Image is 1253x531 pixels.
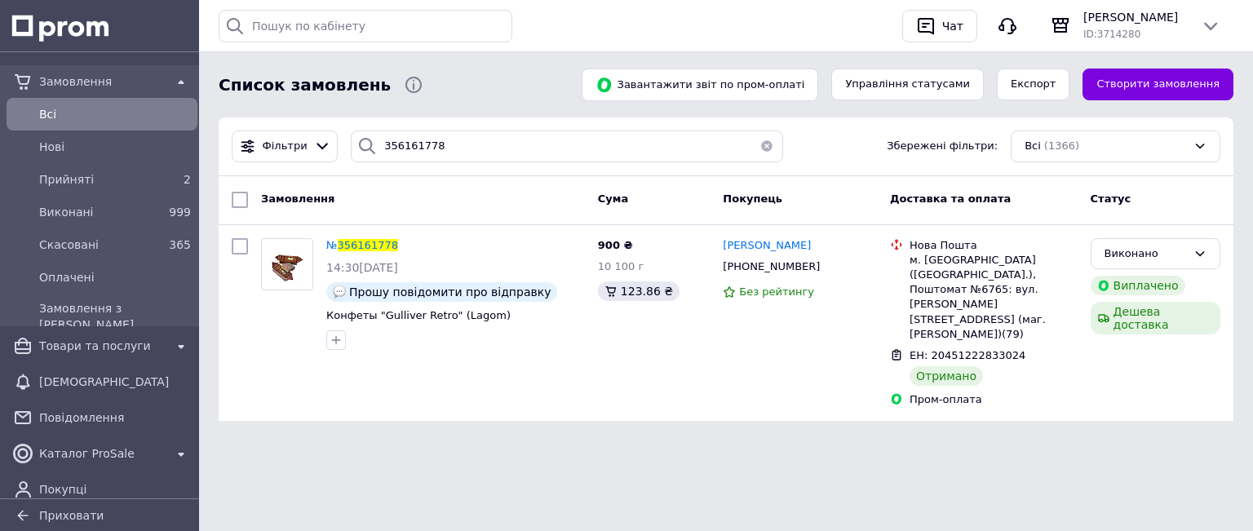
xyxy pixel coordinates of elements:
[326,309,511,321] a: Конфеты "Gulliver Retro" (Lagom)
[910,253,1078,342] div: м. [GEOGRAPHIC_DATA] ([GEOGRAPHIC_DATA].), Поштомат №6765: вул. [PERSON_NAME][STREET_ADDRESS] (ма...
[1083,29,1140,40] span: ID: 3714280
[184,173,191,186] span: 2
[1083,69,1233,100] a: Створити замовлення
[997,69,1070,100] button: Експорт
[39,338,165,354] span: Товари та послуги
[39,374,191,390] span: [DEMOGRAPHIC_DATA]
[598,239,633,251] span: 900 ₴
[39,139,191,155] span: Нові
[890,192,1011,205] span: Доставка та оплата
[326,239,338,251] span: №
[39,509,104,522] span: Приховати
[723,260,820,272] span: [PHONE_NUMBER]
[270,239,303,290] img: Фото товару
[169,238,191,251] span: 365
[219,10,512,42] input: Пошук по кабінету
[902,10,977,42] button: Чат
[333,285,346,299] img: :speech_balloon:
[598,192,628,205] span: Cума
[887,139,998,154] span: Збережені фільтри:
[723,239,811,251] span: [PERSON_NAME]
[750,131,783,162] button: Очистить
[1091,302,1220,334] div: Дешева доставка
[598,260,644,272] span: 10 100 г
[723,192,782,205] span: Покупець
[910,392,1078,407] div: Пром-оплата
[1091,276,1185,295] div: Виплачено
[39,204,158,220] span: Виконані
[739,285,814,298] span: Без рейтингу
[39,269,191,285] span: Оплачені
[39,106,191,122] span: Всi
[939,14,967,38] div: Чат
[39,409,191,426] span: Повідомлення
[39,73,165,90] span: Замовлення
[39,481,191,498] span: Покупці
[1105,246,1187,263] div: Виконано
[1091,192,1131,205] span: Статус
[910,349,1025,361] span: ЕН: 20451222833024
[263,139,308,154] span: Фільтри
[831,69,984,100] button: Управління статусами
[351,131,783,162] input: Пошук за номером замовлення, ПІБ покупця, номером телефону, Email, номером накладної
[582,69,818,101] button: Завантажити звіт по пром-оплаті
[261,238,313,290] a: Фото товару
[598,281,680,301] div: 123.86 ₴
[326,261,398,274] span: 14:30[DATE]
[169,206,191,219] span: 999
[910,238,1078,253] div: Нова Пошта
[349,285,551,299] span: Прошу повідомити про відправку
[338,239,398,251] span: 356161778
[1044,139,1079,152] span: (1366)
[261,192,334,205] span: Замовлення
[39,171,158,188] span: Прийняті
[1025,139,1041,154] span: Всі
[723,238,811,254] a: [PERSON_NAME]
[1083,9,1188,25] span: [PERSON_NAME]
[910,366,983,386] div: Отримано
[39,300,191,333] span: Замовлення з [PERSON_NAME]
[39,445,165,462] span: Каталог ProSale
[219,73,391,97] span: Список замовлень
[326,239,398,251] a: №356161778
[39,237,158,253] span: Скасовані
